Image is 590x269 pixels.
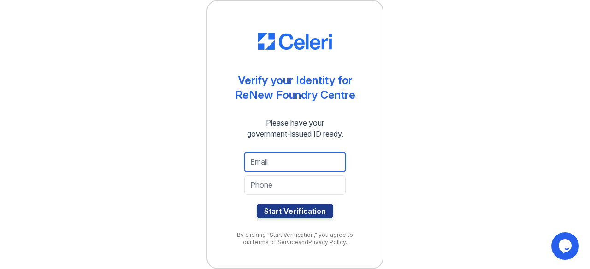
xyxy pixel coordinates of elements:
[551,232,581,260] iframe: chat widget
[258,33,332,50] img: CE_Logo_Blue-a8612792a0a2168367f1c8372b55b34899dd931a85d93a1a3d3e32e68fde9ad4.png
[244,152,346,172] input: Email
[257,204,333,218] button: Start Verification
[235,73,355,103] div: Verify your Identity for ReNew Foundry Centre
[251,239,298,246] a: Terms of Service
[226,231,364,246] div: By clicking "Start Verification," you agree to our and
[230,117,360,139] div: Please have your government-issued ID ready.
[244,175,346,195] input: Phone
[308,239,347,246] a: Privacy Policy.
